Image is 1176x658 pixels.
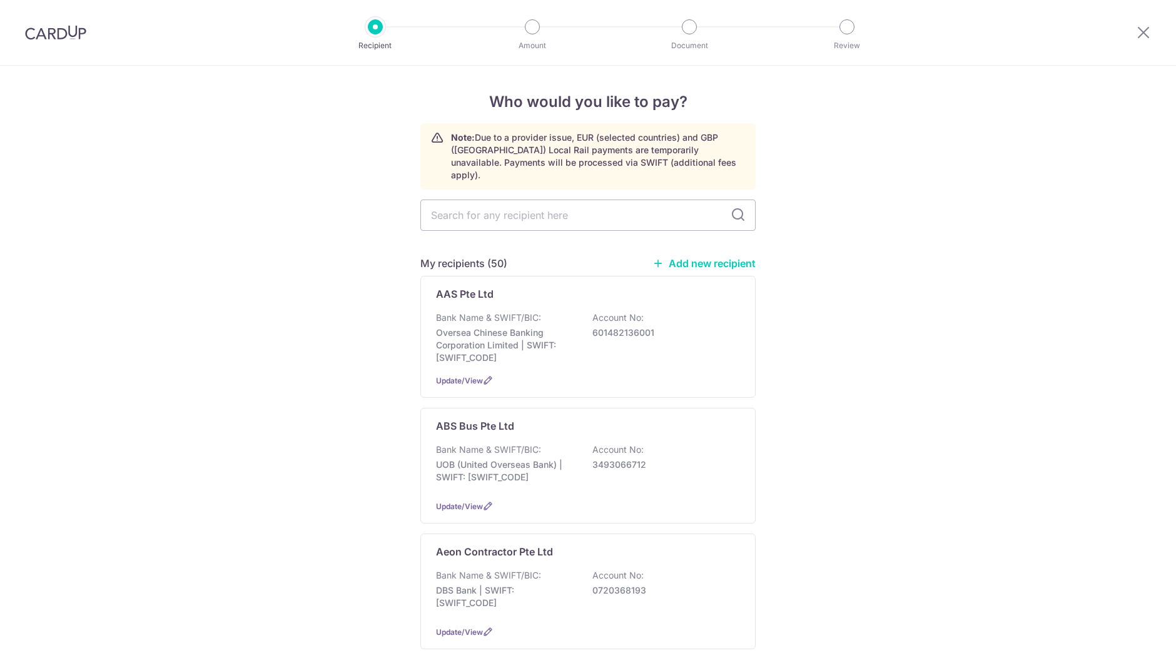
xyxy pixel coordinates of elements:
p: UOB (United Overseas Bank) | SWIFT: [SWIFT_CODE] [436,458,576,483]
a: Update/View [436,376,483,385]
p: Recipient [329,39,422,52]
img: CardUp [25,25,86,40]
input: Search for any recipient here [420,200,756,231]
h4: Who would you like to pay? [420,91,756,113]
p: 3493066712 [592,458,732,471]
p: Oversea Chinese Banking Corporation Limited | SWIFT: [SWIFT_CODE] [436,326,576,364]
p: DBS Bank | SWIFT: [SWIFT_CODE] [436,584,576,609]
p: AAS Pte Ltd [436,286,494,301]
p: Account No: [592,569,644,582]
h5: My recipients (50) [420,256,507,271]
p: ABS Bus Pte Ltd [436,418,514,433]
p: 0720368193 [592,584,732,597]
iframe: Opens a widget where you can find more information [1096,620,1163,652]
a: Update/View [436,627,483,637]
p: Due to a provider issue, EUR (selected countries) and GBP ([GEOGRAPHIC_DATA]) Local Rail payments... [451,131,745,181]
p: Amount [486,39,579,52]
p: Bank Name & SWIFT/BIC: [436,443,541,456]
p: Review [801,39,893,52]
p: Account No: [592,311,644,324]
p: Document [643,39,736,52]
p: 601482136001 [592,326,732,339]
a: Update/View [436,502,483,511]
p: Bank Name & SWIFT/BIC: [436,311,541,324]
strong: Note: [451,132,475,143]
p: Bank Name & SWIFT/BIC: [436,569,541,582]
p: Aeon Contractor Pte Ltd [436,544,553,559]
p: Account No: [592,443,644,456]
a: Add new recipient [652,257,756,270]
